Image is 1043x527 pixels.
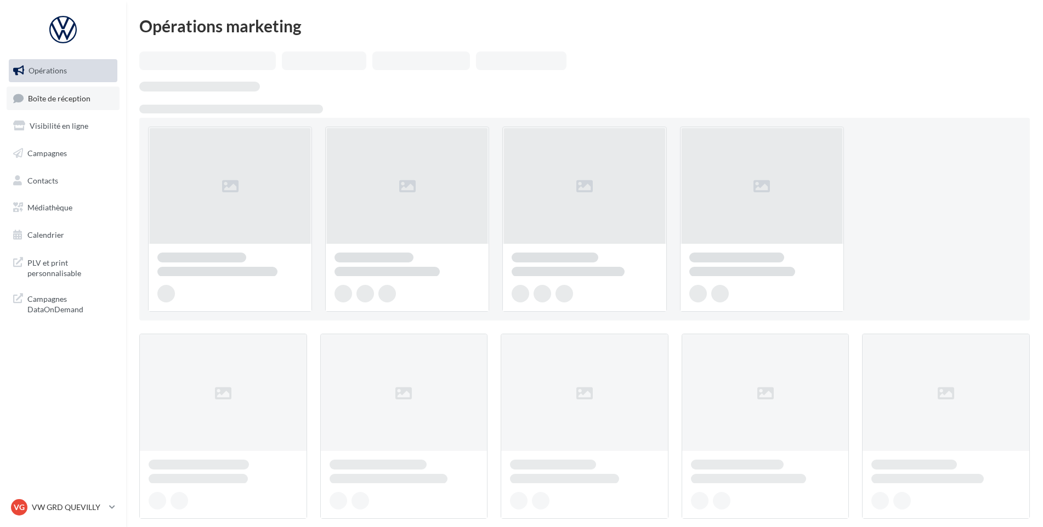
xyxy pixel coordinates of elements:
a: VG VW GRD QUEVILLY [9,497,117,518]
a: Médiathèque [7,196,120,219]
a: Calendrier [7,224,120,247]
span: Boîte de réception [28,93,90,102]
a: PLV et print personnalisable [7,251,120,283]
a: Campagnes DataOnDemand [7,287,120,319]
p: VW GRD QUEVILLY [32,502,105,513]
a: Boîte de réception [7,87,120,110]
a: Visibilité en ligne [7,114,120,138]
span: Opérations [29,66,67,75]
span: Campagnes [27,148,67,158]
a: Opérations [7,59,120,82]
div: Opérations marketing [139,18,1030,34]
a: Contacts [7,169,120,192]
span: Visibilité en ligne [30,121,88,130]
span: VG [14,502,25,513]
span: Contacts [27,175,58,185]
span: Campagnes DataOnDemand [27,291,113,315]
a: Campagnes [7,142,120,165]
span: Médiathèque [27,203,72,212]
span: Calendrier [27,230,64,239]
span: PLV et print personnalisable [27,255,113,279]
